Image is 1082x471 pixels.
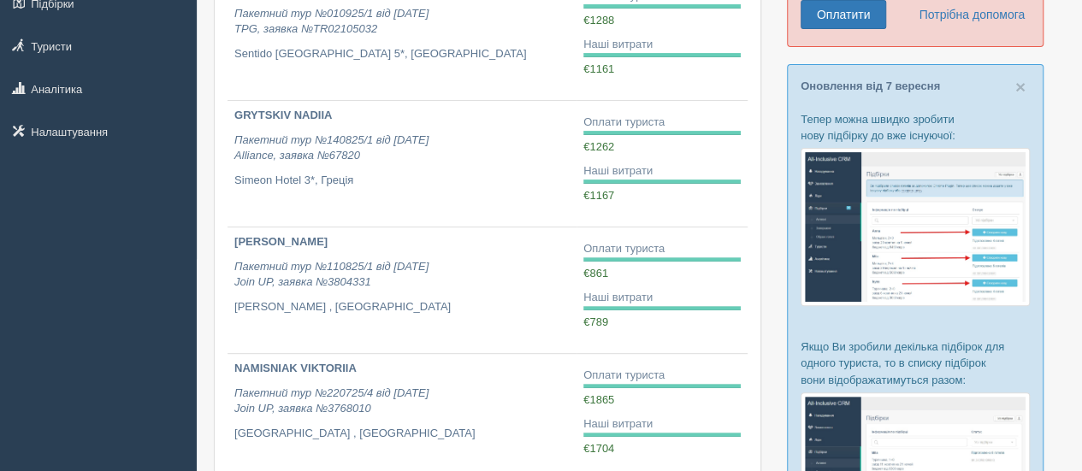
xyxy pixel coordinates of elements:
span: €1262 [583,140,614,153]
button: Close [1015,78,1026,96]
b: GRYTSKIV NADIIA [234,109,332,121]
span: €1161 [583,62,614,75]
p: [PERSON_NAME] , [GEOGRAPHIC_DATA] [234,299,570,315]
a: [PERSON_NAME] Пакетний тур №110825/1 від [DATE]Join UP, заявка №3804331 [PERSON_NAME] , [GEOGRAPH... [228,227,576,353]
span: €789 [583,315,608,328]
span: €1704 [583,442,614,455]
i: Пакетний тур №140825/1 від [DATE] Alliance, заявка №67820 [234,133,429,162]
div: Оплати туриста [583,368,741,384]
b: [PERSON_NAME] [234,235,328,248]
p: Simeon Hotel 3*, Греція [234,173,570,189]
div: Наші витрати [583,163,741,180]
div: Наші витрати [583,290,741,306]
div: Наші витрати [583,416,741,433]
a: GRYTSKIV NADIIA Пакетний тур №140825/1 від [DATE]Alliance, заявка №67820 Simeon Hotel 3*, Греція [228,101,576,227]
a: Оновлення від 7 вересня [801,79,940,92]
i: Пакетний тур №110825/1 від [DATE] Join UP, заявка №3804331 [234,260,429,289]
div: Оплати туриста [583,241,741,257]
i: Пакетний тур №220725/4 від [DATE] Join UP, заявка №3768010 [234,386,429,415]
span: €861 [583,267,608,280]
img: %D0%BF%D1%96%D0%B4%D0%B1%D1%96%D1%80%D0%BA%D0%B0-%D1%82%D1%83%D1%80%D0%B8%D1%81%D1%82%D1%83-%D1%8... [801,148,1030,306]
span: €1865 [583,393,614,406]
p: [GEOGRAPHIC_DATA] , [GEOGRAPHIC_DATA] [234,426,570,442]
i: Пакетний тур №010925/1 від [DATE] TPG, заявка №TR02105032 [234,7,429,36]
div: Наші витрати [583,37,741,53]
span: €1167 [583,189,614,202]
p: Якщо Ви зробили декілька підбірок для одного туриста, то в списку підбірок вони відображатимуться... [801,339,1030,387]
p: Sentido [GEOGRAPHIC_DATA] 5*, [GEOGRAPHIC_DATA] [234,46,570,62]
b: NAMISNIAK VIKTORIIA [234,362,357,374]
span: × [1015,77,1026,97]
div: Оплати туриста [583,115,741,131]
span: €1288 [583,14,614,26]
p: Тепер можна швидко зробити нову підбірку до вже існуючої: [801,111,1030,144]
